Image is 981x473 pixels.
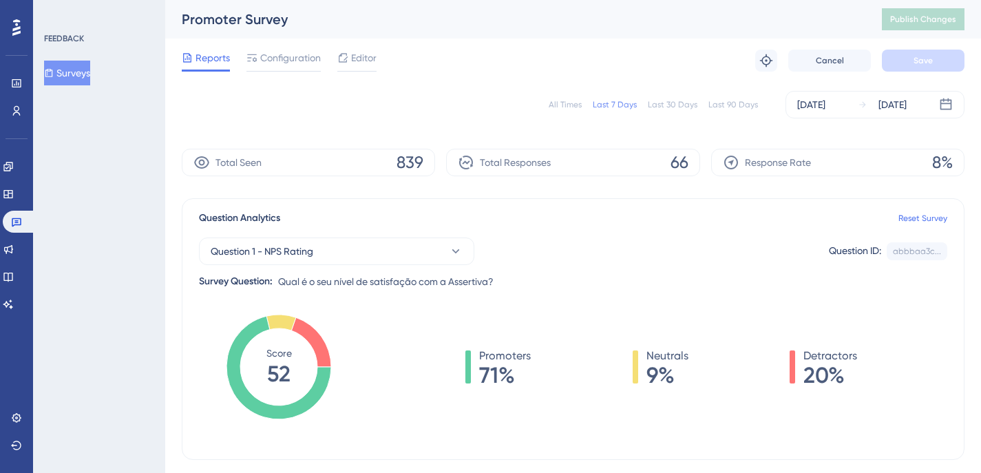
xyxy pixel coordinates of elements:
[932,151,953,174] span: 8%
[267,361,291,387] tspan: 52
[803,348,857,364] span: Detractors
[878,96,907,113] div: [DATE]
[479,364,531,386] span: 71%
[211,243,313,260] span: Question 1 - NPS Rating
[803,364,857,386] span: 20%
[882,8,964,30] button: Publish Changes
[199,238,474,265] button: Question 1 - NPS Rating
[182,10,847,29] div: Promoter Survey
[549,99,582,110] div: All Times
[397,151,423,174] span: 839
[199,210,280,227] span: Question Analytics
[890,14,956,25] span: Publish Changes
[260,50,321,66] span: Configuration
[898,213,947,224] a: Reset Survey
[44,61,90,85] button: Surveys
[215,154,262,171] span: Total Seen
[671,151,688,174] span: 66
[196,50,230,66] span: Reports
[882,50,964,72] button: Save
[648,99,697,110] div: Last 30 Days
[646,364,688,386] span: 9%
[593,99,637,110] div: Last 7 Days
[278,273,494,290] span: Qual é o seu nível de satisfação com a Assertiva?
[893,246,941,257] div: abbbaa3c...
[745,154,811,171] span: Response Rate
[479,348,531,364] span: Promoters
[480,154,551,171] span: Total Responses
[44,33,84,44] div: FEEDBACK
[797,96,825,113] div: [DATE]
[199,273,273,290] div: Survey Question:
[266,348,292,359] tspan: Score
[829,242,881,260] div: Question ID:
[646,348,688,364] span: Neutrals
[708,99,758,110] div: Last 90 Days
[351,50,377,66] span: Editor
[914,55,933,66] span: Save
[816,55,844,66] span: Cancel
[788,50,871,72] button: Cancel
